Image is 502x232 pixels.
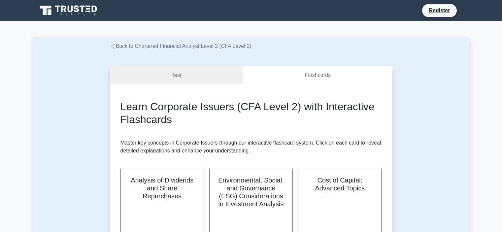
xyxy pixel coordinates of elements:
h2: Analysis of Dividends and Share Repurchases [129,176,196,200]
p: Master key concepts in Corporate Issuers through our interactive flashcard system. Click on each ... [120,139,382,155]
a: Back to Chartered Financial Analyst Level 2 (CFA Level 2) [110,43,251,49]
h2: Learn Corporate Issuers (CFA Level 2) with Interactive Flashcards [120,100,382,126]
a: Register [425,6,454,15]
h2: Environmental, Social, and Governance (ESG) Considerations in Investment Analysis [218,176,284,208]
h2: Cost of Capital: Advanced Topics [306,176,373,192]
a: Test [110,66,243,85]
a: Flashcards [243,66,392,85]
